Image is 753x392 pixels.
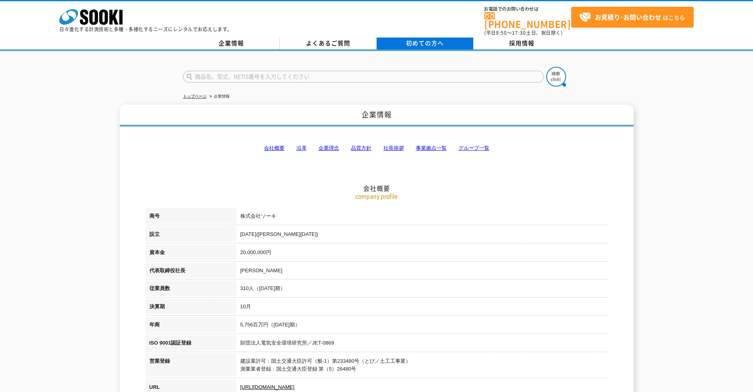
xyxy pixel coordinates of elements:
[236,263,608,281] td: [PERSON_NAME]
[240,384,294,390] a: [URL][DOMAIN_NAME]
[496,29,507,36] span: 8:50
[280,38,377,49] a: よくあるご質問
[120,105,634,126] h1: 企業情報
[377,38,474,49] a: 初めての方へ
[296,145,307,151] a: 沿革
[319,145,339,151] a: 企業理念
[416,145,447,151] a: 事業拠点一覧
[236,281,608,299] td: 310人（[DATE]期）
[474,38,570,49] a: 採用情報
[236,317,608,335] td: 5,756百万円（[DATE]期）
[145,192,608,200] p: company profile
[59,27,232,32] p: 日々進化する計測技術と多種・多様化するニーズにレンタルでお応えします。
[145,353,236,380] th: 営業登録
[595,12,661,22] strong: お見積り･お問い合わせ
[546,67,566,87] img: btn_search.png
[512,29,526,36] span: 17:30
[145,208,236,226] th: 商号
[484,7,571,11] span: お電話でのお問い合わせは
[145,317,236,335] th: 年商
[236,353,608,380] td: 建設業許可：国土交通大臣許可（般-1）第233480号（とび／土工工事業） 測量業者登録：国土交通大臣登録 第（5）26480号
[236,245,608,263] td: 20,000,000円
[145,263,236,281] th: 代表取締役社長
[145,245,236,263] th: 資本金
[183,71,544,83] input: 商品名、型式、NETIS番号を入力してください
[145,335,236,353] th: ISO 9001認証登録
[145,226,236,245] th: 設立
[406,39,444,47] span: 初めての方へ
[208,92,230,101] li: 企業情報
[351,145,372,151] a: 品質方針
[145,281,236,299] th: 従業員数
[264,145,285,151] a: 会社概要
[579,11,685,23] span: はこちら
[236,208,608,226] td: 株式会社ソーキ
[145,105,608,192] h2: 会社概要
[183,38,280,49] a: 企業情報
[383,145,404,151] a: 社長挨拶
[484,29,562,36] span: (平日 ～ 土日、祝日除く)
[183,94,207,98] a: トップページ
[571,7,694,28] a: お見積り･お問い合わせはこちら
[459,145,489,151] a: グループ一覧
[236,335,608,353] td: 財団法人電気安全環境研究所／JET-0869
[484,12,571,28] a: [PHONE_NUMBER]
[236,299,608,317] td: 10月
[236,226,608,245] td: [DATE]([PERSON_NAME][DATE])
[145,299,236,317] th: 決算期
